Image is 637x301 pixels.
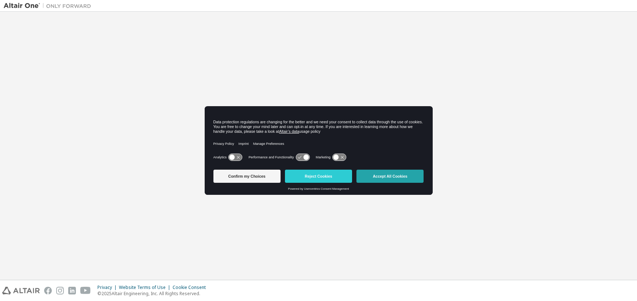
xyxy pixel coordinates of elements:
div: Website Terms of Use [119,285,173,290]
div: Privacy [97,285,119,290]
img: youtube.svg [80,287,91,294]
img: facebook.svg [44,287,52,294]
img: linkedin.svg [68,287,76,294]
p: © 2025 Altair Engineering, Inc. All Rights Reserved. [97,290,210,297]
img: instagram.svg [56,287,64,294]
div: Cookie Consent [173,285,210,290]
img: Altair One [4,2,95,9]
img: altair_logo.svg [2,287,40,294]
